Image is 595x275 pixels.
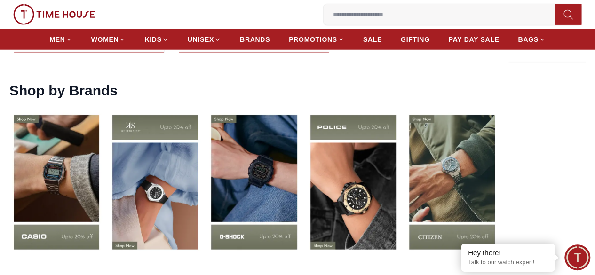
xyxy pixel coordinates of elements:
[306,109,400,256] img: Shop By Brands - Carlton- UAE
[9,82,118,99] h2: Shop by Brands
[518,35,538,44] span: BAGS
[91,35,119,44] span: WOMEN
[363,35,382,44] span: SALE
[363,31,382,48] a: SALE
[468,259,548,267] p: Talk to our watch expert!
[144,31,168,48] a: KIDS
[144,35,161,44] span: KIDS
[401,35,430,44] span: GIFTING
[49,31,72,48] a: MEN
[468,248,548,258] div: Hey there!
[9,109,103,256] img: Shop by Brands - Quantum- UAE
[449,31,500,48] a: PAY DAY SALE
[207,109,301,256] img: Shop By Brands -Tornado - UAE
[108,109,202,256] img: Shop By Brands - Casio- UAE
[240,31,270,48] a: BRANDS
[49,35,65,44] span: MEN
[188,31,221,48] a: UNISEX
[401,31,430,48] a: GIFTING
[289,31,344,48] a: PROMOTIONS
[188,35,214,44] span: UNISEX
[449,35,500,44] span: PAY DAY SALE
[13,4,95,25] img: ...
[240,35,270,44] span: BRANDS
[91,31,126,48] a: WOMEN
[518,31,545,48] a: BAGS
[405,109,499,256] img: Shop by Brands - Ecstacy - UAE
[289,35,337,44] span: PROMOTIONS
[564,244,590,270] div: Chat Widget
